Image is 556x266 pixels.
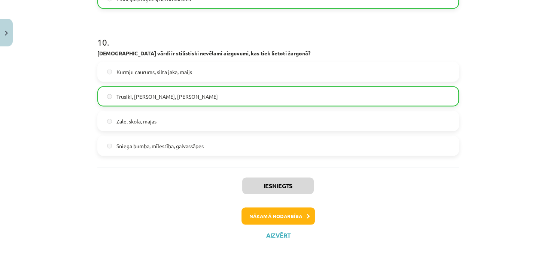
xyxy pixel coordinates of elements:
[116,142,204,150] span: Sniega bumba, mīlestība, galvassāpes
[107,119,112,124] input: Zāle, skola, mājas
[242,178,314,194] button: Iesniegts
[107,70,112,74] input: Kurmju caurums, silta jaka, maijs
[97,50,310,56] strong: [DEMOGRAPHIC_DATA] vārdi ir stilistiski nevēlami aizguvumi, kas tiek lietoti žargonā?
[107,94,112,99] input: Trusiki, [PERSON_NAME], [PERSON_NAME]
[5,31,8,36] img: icon-close-lesson-0947bae3869378f0d4975bcd49f059093ad1ed9edebbc8119c70593378902aed.svg
[116,68,192,76] span: Kurmju caurums, silta jaka, maijs
[97,24,459,47] h1: 10 .
[116,93,218,101] span: Trusiki, [PERSON_NAME], [PERSON_NAME]
[241,208,315,225] button: Nākamā nodarbība
[116,117,157,125] span: Zāle, skola, mājas
[107,144,112,149] input: Sniega bumba, mīlestība, galvassāpes
[264,232,292,239] button: Aizvērt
